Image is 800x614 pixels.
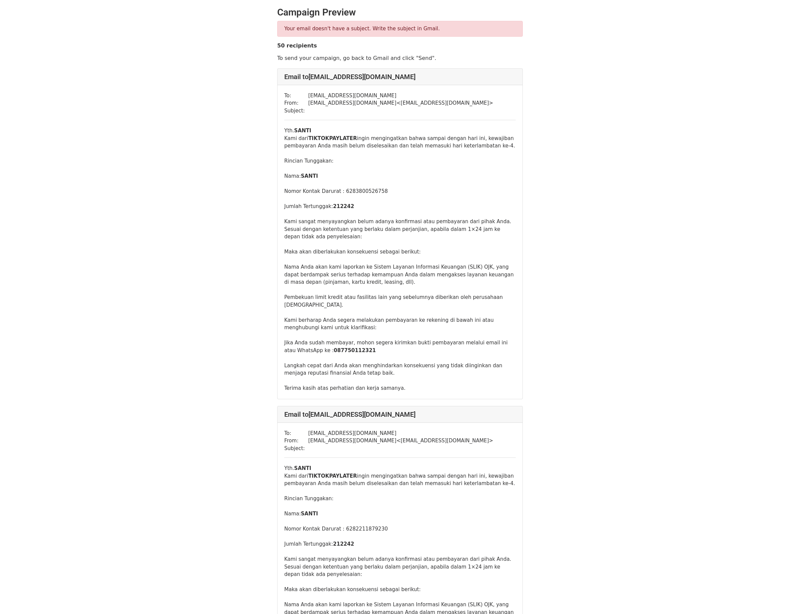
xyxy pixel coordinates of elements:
p: To send your campaign, go back to Gmail and click "Send". [277,55,523,62]
strong: 50 recipients [277,42,317,49]
h2: Campaign Preview [277,7,523,18]
td: To: [284,430,308,437]
td: [EMAIL_ADDRESS][DOMAIN_NAME] [308,92,493,100]
b: 087750112321 [334,347,376,353]
td: From: [284,437,308,445]
b: SANTI [301,511,318,517]
b: SANTI [294,128,311,134]
p: Your email doesn't have a subject. Write the subject in Gmail. [284,25,516,32]
b: SANTI [294,465,311,471]
h4: Email to [EMAIL_ADDRESS][DOMAIN_NAME] [284,410,516,418]
div: Yth. Kami dari ingin mengingatkan bahwa sampai dengan hari ini, kewajiban pembayaran Anda masih b... [284,127,516,392]
td: [EMAIL_ADDRESS][DOMAIN_NAME] < [EMAIL_ADDRESS][DOMAIN_NAME] > [308,437,493,445]
b: SANTI [301,173,318,179]
td: [EMAIL_ADDRESS][DOMAIN_NAME] [308,430,493,437]
td: [EMAIL_ADDRESS][DOMAIN_NAME] < [EMAIL_ADDRESS][DOMAIN_NAME] > [308,99,493,107]
td: Subject: [284,445,308,452]
td: To: [284,92,308,100]
b: 212242 [333,541,354,547]
td: Subject: [284,107,308,115]
span: TIKTOKPAYLATER [308,135,357,141]
b: 212242 [333,203,354,209]
td: From: [284,99,308,107]
span: TIKTOKPAYLATER [308,473,357,479]
h4: Email to [EMAIL_ADDRESS][DOMAIN_NAME] [284,73,516,81]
